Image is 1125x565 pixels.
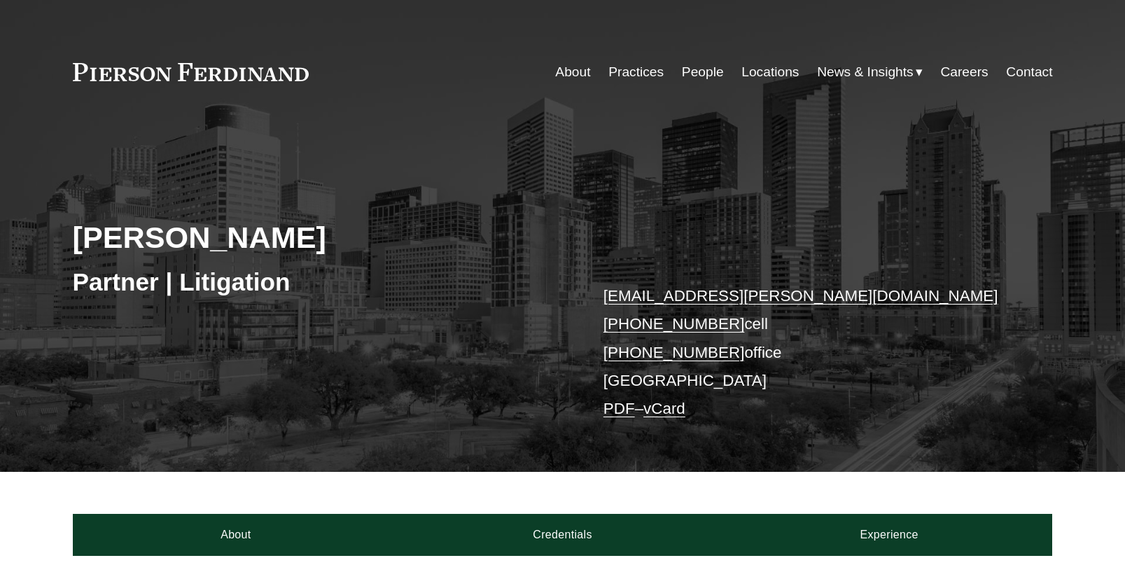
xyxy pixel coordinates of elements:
a: About [555,59,590,85]
a: PDF [603,400,635,417]
a: [PHONE_NUMBER] [603,344,745,361]
a: Practices [608,59,664,85]
span: News & Insights [817,60,914,85]
p: cell office [GEOGRAPHIC_DATA] – [603,282,1012,424]
a: Careers [940,59,988,85]
a: Contact [1006,59,1052,85]
a: Experience [726,514,1053,556]
a: vCard [643,400,685,417]
a: Credentials [399,514,726,556]
a: About [73,514,400,556]
a: [EMAIL_ADDRESS][PERSON_NAME][DOMAIN_NAME] [603,287,998,305]
a: Locations [741,59,799,85]
h2: [PERSON_NAME] [73,219,563,256]
a: folder dropdown [817,59,923,85]
a: People [682,59,724,85]
h3: Partner | Litigation [73,267,563,298]
a: [PHONE_NUMBER] [603,315,745,333]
